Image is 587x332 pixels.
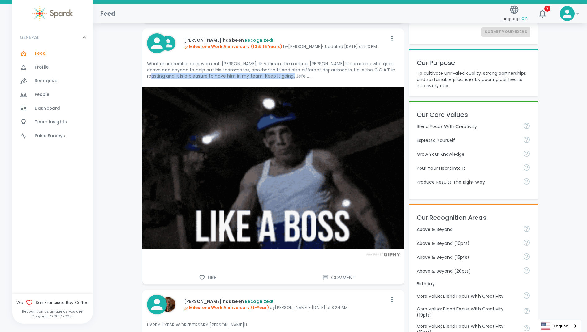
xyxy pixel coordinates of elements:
[184,304,387,311] p: by [PERSON_NAME] • [DATE] at 8:24 AM
[523,136,530,143] svg: Share your voice and your ideas
[538,320,581,332] div: Language
[417,137,518,143] p: Espresso Yourself
[521,15,528,22] span: en
[523,150,530,157] svg: Follow your curiosity and learn together
[417,179,518,185] p: Produce Results The Right Way
[12,129,93,143] a: Pulse Surveys
[417,293,518,299] p: Core Value: Blend Focus With Creativity
[147,322,399,328] p: HAPPY 1 YEAR WORKIVERSARY [PERSON_NAME]!!
[147,61,399,79] p: What an incredible achievement, [PERSON_NAME]. 15 years in the making. [PERSON_NAME] is someone w...
[523,225,530,232] svg: For going above and beyond!
[523,164,530,171] svg: Come to work to make a difference in your own way
[417,58,531,68] p: Our Purpose
[35,105,60,112] span: Dashboard
[523,178,530,185] svg: Find success working together and doing the right thing
[501,15,528,23] span: Language:
[184,44,282,49] span: Milestone Work Anniversary (10 & 15 Years)
[523,267,530,274] svg: For going above and beyond!
[32,6,73,21] img: Sparck logo
[100,9,116,19] h1: Feed
[417,281,531,287] p: Birthday
[161,297,175,312] img: Picture of Louann VanVoorhis
[417,306,518,318] p: Core Value: Blend Focus With Creativity (10pts)
[417,165,518,171] p: Pour Your Heart Into It
[12,74,93,88] a: Recognize!
[535,6,550,21] button: 7
[184,298,387,304] p: [PERSON_NAME] has been
[417,70,531,89] p: To cultivate unrivaled quality, strong partnerships and sustainable practices by pouring our hear...
[12,47,93,60] a: Feed
[417,240,518,246] p: Above & Beyond (10pts)
[184,37,387,43] p: [PERSON_NAME] has been
[20,34,39,40] p: GENERAL
[12,309,93,314] p: Recognition as unique as you are!
[417,254,518,260] p: Above & Beyond (15pts)
[417,213,531,223] p: Our Recognition Areas
[523,122,530,130] svg: Achieve goals today and innovate for tomorrow
[523,292,530,299] svg: Achieve goals today and innovate for tomorrow
[35,64,49,70] span: Profile
[544,6,550,12] span: 7
[184,304,269,310] span: Milestone Work Anniversary (1-Year)
[184,44,387,50] p: by [PERSON_NAME] • Updated [DATE] at 1:13 PM
[417,151,518,157] p: Grow Your Knowledge
[12,47,93,145] div: GENERAL
[523,253,530,260] svg: For going above and beyond!
[12,28,93,47] div: GENERAL
[245,298,274,304] span: Recognized!
[273,271,404,284] button: Comment
[12,102,93,115] a: Dashboard
[523,239,530,246] svg: For going above and beyond!
[142,271,273,284] button: Like
[35,78,59,84] span: Recognize!
[538,320,581,332] a: English
[12,61,93,74] a: Profile
[35,50,46,57] span: Feed
[498,3,530,25] button: Language:en
[12,115,93,129] a: Team Insights
[417,226,518,232] p: Above & Beyond
[35,119,67,125] span: Team Insights
[245,37,274,43] span: Recognized!
[523,325,530,332] svg: Achieve goals today and innovate for tomorrow
[12,88,93,101] a: People
[417,110,531,120] p: Our Core Values
[12,6,93,21] a: Sparck logo
[523,307,530,315] svg: Achieve goals today and innovate for tomorrow
[417,123,518,130] p: Blend Focus With Creativity
[35,133,65,139] span: Pulse Surveys
[538,320,581,332] aside: Language selected: English
[12,314,93,319] p: Copyright © 2017 - 2025
[365,253,402,257] img: Powered by GIPHY
[35,92,49,98] span: People
[12,299,93,306] span: We San Francisco Bay Coffee
[417,268,518,274] p: Above & Beyond (20pts)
